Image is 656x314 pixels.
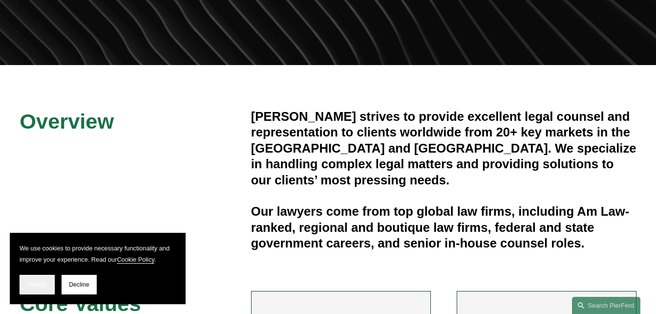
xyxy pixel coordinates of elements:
[20,243,176,265] p: We use cookies to provide necessary functionality and improve your experience. Read our .
[20,275,55,294] button: Accept
[251,203,636,251] h4: Our lawyers come from top global law firms, including Am Law-ranked, regional and boutique law fi...
[62,275,97,294] button: Decline
[251,109,636,188] h4: [PERSON_NAME] strives to provide excellent legal counsel and representation to clients worldwide ...
[10,233,186,304] section: Cookie banner
[117,256,154,263] a: Cookie Policy
[20,110,114,133] span: Overview
[572,297,640,314] a: Search this site
[28,281,46,288] span: Accept
[69,281,89,288] span: Decline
